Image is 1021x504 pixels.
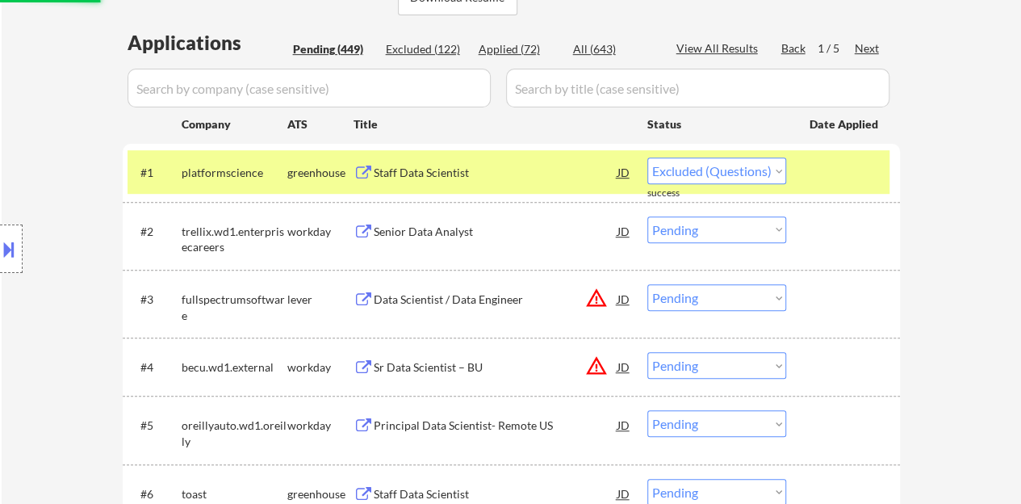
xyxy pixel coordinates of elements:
div: Applied (72) [479,41,559,57]
div: Next [855,40,881,57]
div: workday [287,418,354,434]
div: Excluded (122) [386,41,467,57]
div: View All Results [676,40,763,57]
div: Title [354,116,632,132]
div: lever [287,292,354,308]
div: workday [287,359,354,376]
div: Staff Data Scientist [374,165,617,181]
div: Sr Data Scientist – BU [374,359,617,376]
div: oreillyauto.wd1.oreilly [182,418,287,449]
div: toast [182,486,287,502]
div: #5 [140,418,169,434]
div: greenhouse [287,165,354,181]
div: workday [287,224,354,240]
div: Back [781,40,807,57]
button: warning_amber [585,355,608,377]
div: JD [616,284,632,313]
div: Date Applied [810,116,881,132]
div: Principal Data Scientist- Remote US [374,418,617,434]
div: All (643) [573,41,654,57]
div: JD [616,352,632,381]
div: Senior Data Analyst [374,224,617,240]
div: 1 / 5 [818,40,855,57]
div: Pending (449) [293,41,374,57]
div: Staff Data Scientist [374,486,617,502]
button: warning_amber [585,287,608,309]
div: Applications [128,33,287,52]
div: Status [647,109,786,138]
div: JD [616,410,632,439]
div: ATS [287,116,354,132]
div: JD [616,216,632,246]
input: Search by company (case sensitive) [128,69,491,107]
div: success [647,187,712,200]
div: Data Scientist / Data Engineer [374,292,617,308]
div: #6 [140,486,169,502]
div: JD [616,157,632,187]
div: greenhouse [287,486,354,502]
input: Search by title (case sensitive) [506,69,889,107]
